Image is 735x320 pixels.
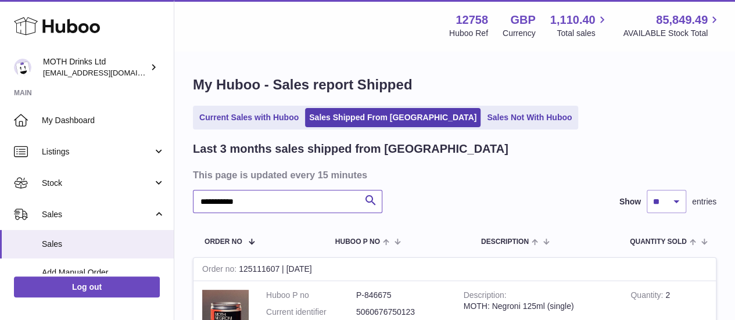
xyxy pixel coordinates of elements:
[550,12,596,28] span: 1,110.40
[481,238,529,246] span: Description
[510,12,535,28] strong: GBP
[42,239,165,250] span: Sales
[630,238,687,246] span: Quantity Sold
[623,28,721,39] span: AVAILABLE Stock Total
[205,238,242,246] span: Order No
[42,146,153,157] span: Listings
[202,264,239,276] strong: Order no
[483,108,576,127] a: Sales Not With Huboo
[14,59,31,76] img: orders@mothdrinks.com
[305,108,481,127] a: Sales Shipped From [GEOGRAPHIC_DATA]
[193,75,716,94] h1: My Huboo - Sales report Shipped
[14,276,160,297] a: Log out
[195,108,303,127] a: Current Sales with Huboo
[456,12,488,28] strong: 12758
[335,238,380,246] span: Huboo P no
[42,115,165,126] span: My Dashboard
[464,290,507,303] strong: Description
[42,267,165,278] span: Add Manual Order
[692,196,716,207] span: entries
[550,12,609,39] a: 1,110.40 Total sales
[266,290,356,301] dt: Huboo P no
[623,12,721,39] a: 85,849.49 AVAILABLE Stock Total
[193,141,508,157] h2: Last 3 months sales shipped from [GEOGRAPHIC_DATA]
[193,168,714,181] h3: This page is updated every 15 minutes
[557,28,608,39] span: Total sales
[42,209,153,220] span: Sales
[356,307,446,318] dd: 5060676750123
[42,178,153,189] span: Stock
[619,196,641,207] label: Show
[43,68,171,77] span: [EMAIL_ADDRESS][DOMAIN_NAME]
[464,301,614,312] div: MOTH: Negroni 125ml (single)
[43,56,148,78] div: MOTH Drinks Ltd
[356,290,446,301] dd: P-846675
[449,28,488,39] div: Huboo Ref
[656,12,708,28] span: 85,849.49
[503,28,536,39] div: Currency
[193,258,716,281] div: 125111607 | [DATE]
[266,307,356,318] dt: Current identifier
[630,290,665,303] strong: Quantity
